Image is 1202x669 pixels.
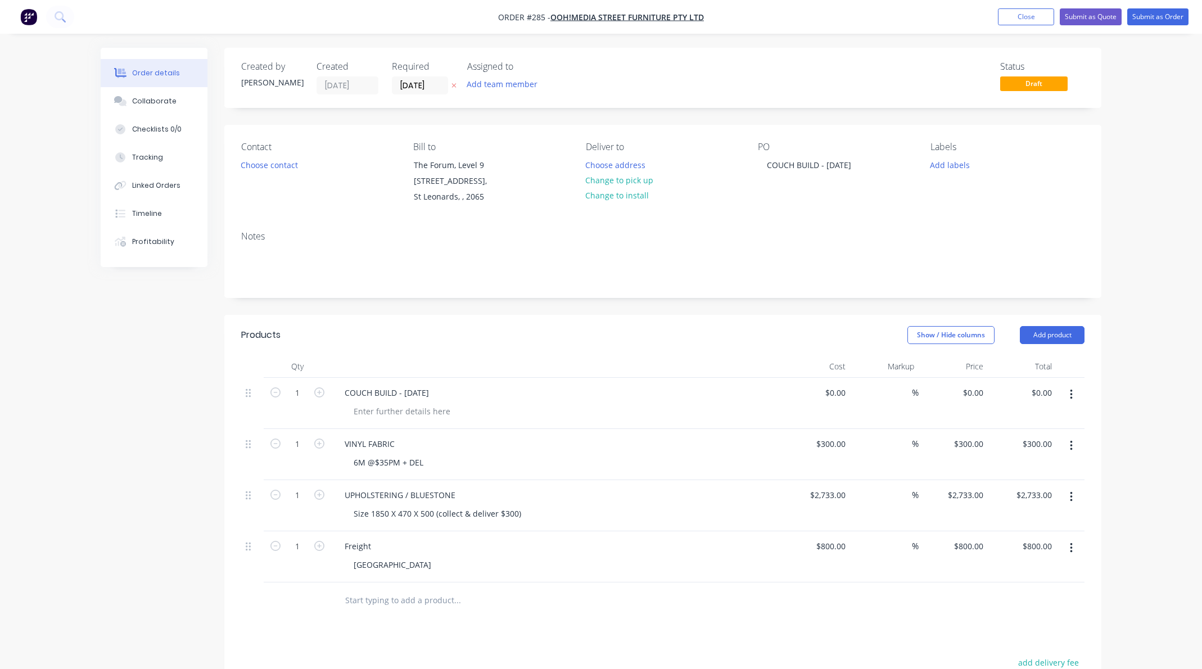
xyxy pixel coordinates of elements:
[461,76,544,92] button: Add team member
[241,61,303,72] div: Created by
[758,142,912,152] div: PO
[1000,76,1068,91] span: Draft
[101,171,207,200] button: Linked Orders
[912,386,919,399] span: %
[132,209,162,219] div: Timeline
[101,59,207,87] button: Order details
[132,180,180,191] div: Linked Orders
[1060,8,1122,25] button: Submit as Quote
[919,355,988,378] div: Price
[414,157,507,189] div: The Forum, Level 9 [STREET_ADDRESS],
[998,8,1054,25] button: Close
[912,540,919,553] span: %
[132,152,163,162] div: Tracking
[392,61,454,72] div: Required
[924,157,975,172] button: Add labels
[264,355,331,378] div: Qty
[345,454,432,471] div: 6M @$35PM + DEL
[580,157,652,172] button: Choose address
[907,326,995,344] button: Show / Hide columns
[498,12,550,22] span: Order #285 -
[101,115,207,143] button: Checklists 0/0
[988,355,1057,378] div: Total
[1000,61,1084,72] div: Status
[241,328,281,342] div: Products
[20,8,37,25] img: Factory
[414,189,507,205] div: St Leonards, , 2065
[336,538,380,554] div: Freight
[758,157,860,173] div: COUCH BUILD - [DATE]
[132,237,174,247] div: Profitability
[413,142,567,152] div: Bill to
[101,200,207,228] button: Timeline
[345,589,570,612] input: Start typing to add a product...
[241,142,395,152] div: Contact
[132,68,180,78] div: Order details
[930,142,1084,152] div: Labels
[345,557,440,573] div: [GEOGRAPHIC_DATA]
[345,505,530,522] div: Size 1850 X 470 X 500 (collect & deliver $300)
[241,231,1084,242] div: Notes
[580,173,659,188] button: Change to pick up
[586,142,740,152] div: Deliver to
[101,87,207,115] button: Collaborate
[912,489,919,501] span: %
[336,385,438,401] div: COUCH BUILD - [DATE]
[317,61,378,72] div: Created
[467,61,580,72] div: Assigned to
[1127,8,1189,25] button: Submit as Order
[580,188,655,203] button: Change to install
[850,355,919,378] div: Markup
[235,157,304,172] button: Choose contact
[1020,326,1084,344] button: Add product
[132,96,177,106] div: Collaborate
[912,437,919,450] span: %
[467,76,544,92] button: Add team member
[781,355,850,378] div: Cost
[550,12,704,22] a: oOh!media Street Furniture Pty Ltd
[101,228,207,256] button: Profitability
[241,76,303,88] div: [PERSON_NAME]
[132,124,182,134] div: Checklists 0/0
[101,143,207,171] button: Tracking
[336,436,404,452] div: VINYL FABRIC
[336,487,464,503] div: UPHOLSTERING / BLUESTONE
[404,157,517,205] div: The Forum, Level 9 [STREET_ADDRESS],St Leonards, , 2065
